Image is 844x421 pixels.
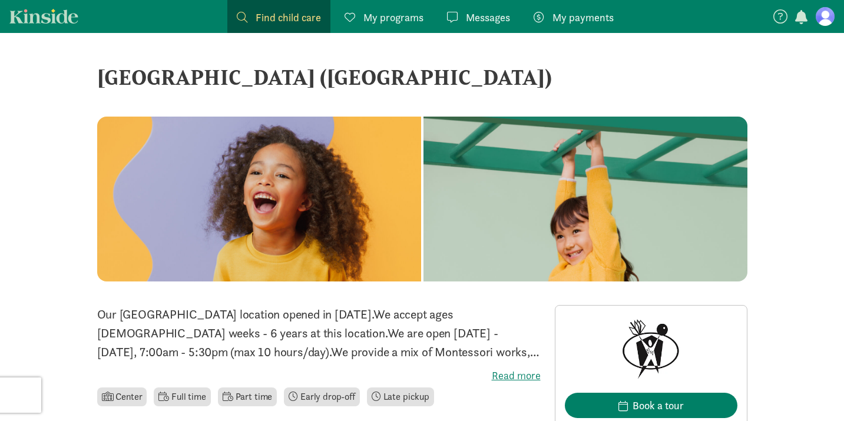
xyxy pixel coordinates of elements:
[154,387,210,406] li: Full time
[363,9,423,25] span: My programs
[218,387,277,406] li: Part time
[618,315,683,379] img: Provider logo
[552,9,614,25] span: My payments
[367,387,434,406] li: Late pickup
[97,305,541,362] p: Our [GEOGRAPHIC_DATA] location opened in [DATE]. ​ We accept ages [DEMOGRAPHIC_DATA] weeks - 6 ye...
[633,397,684,413] div: Book a tour
[466,9,510,25] span: Messages
[97,61,747,93] div: [GEOGRAPHIC_DATA] ([GEOGRAPHIC_DATA])
[284,387,360,406] li: Early drop-off
[97,369,541,383] label: Read more
[9,9,78,24] a: Kinside
[565,393,737,418] button: Book a tour
[256,9,321,25] span: Find child care
[97,387,147,406] li: Center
